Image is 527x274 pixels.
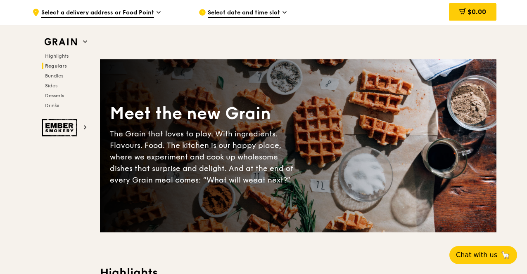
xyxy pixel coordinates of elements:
span: Desserts [45,93,64,98]
img: Ember Smokery web logo [42,119,80,136]
span: Bundles [45,73,63,79]
span: Sides [45,83,57,89]
span: Chat with us [456,250,497,260]
span: Regulars [45,63,67,69]
span: Select a delivery address or Food Point [41,9,154,18]
div: Meet the new Grain [110,103,298,125]
span: eat next?” [253,176,290,185]
img: Grain web logo [42,35,80,49]
span: 🦙 [501,250,510,260]
span: $0.00 [468,8,486,16]
button: Chat with us🦙 [449,246,517,264]
span: Drinks [45,103,59,108]
span: Select date and time slot [208,9,280,18]
span: Highlights [45,53,69,59]
div: The Grain that loves to play. With ingredients. Flavours. Food. The kitchen is our happy place, w... [110,128,298,186]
